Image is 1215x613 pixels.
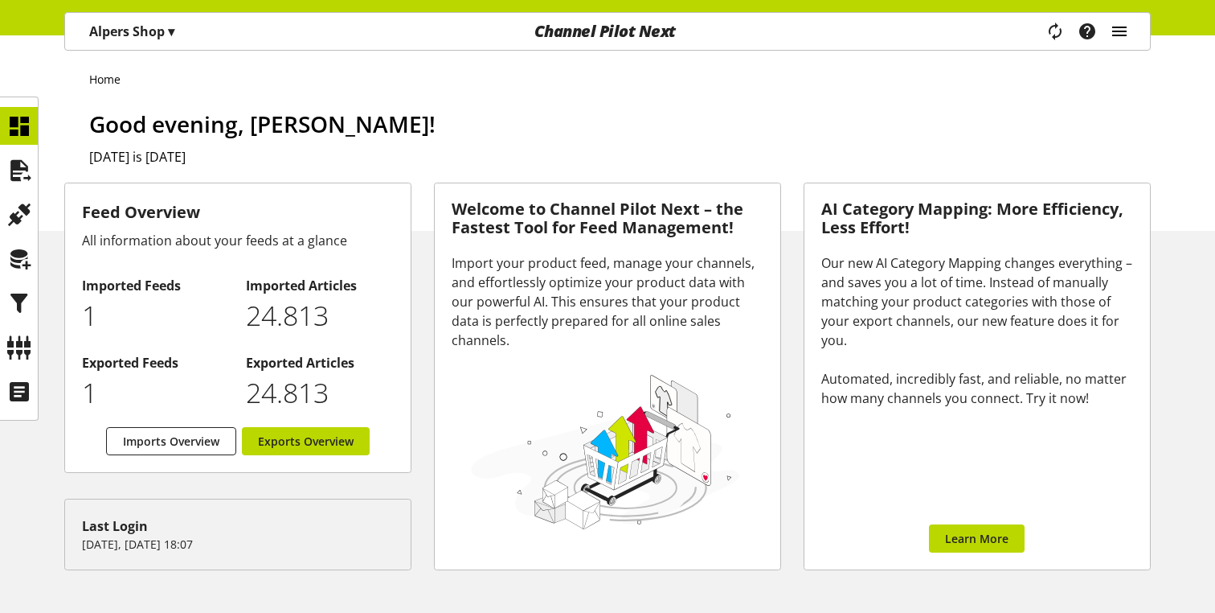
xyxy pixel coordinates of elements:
p: 1 [82,372,229,413]
span: Learn More [945,530,1008,547]
p: Alpers Shop [89,22,174,41]
p: 24813 [246,372,393,413]
a: Imports Overview [106,427,236,455]
span: Good evening, [PERSON_NAME]! [89,109,436,139]
nav: main navigation [64,12,1151,51]
span: Imports Overview [123,433,219,450]
span: ▾ [168,23,174,40]
p: 24813 [246,295,393,336]
div: Import your product feed, manage your channels, and effortlessly optimize your product data with ... [452,253,763,350]
p: [DATE], [DATE] 18:07 [82,536,394,553]
h2: Imported Articles [246,276,393,295]
a: Learn More [929,525,1025,553]
a: Exports Overview [242,427,370,455]
h3: AI Category Mapping: More Efficiency, Less Effort! [821,200,1133,237]
h3: Feed Overview [82,200,394,224]
h2: Exported Articles [246,353,393,372]
div: All information about your feeds at a glance [82,231,394,250]
div: Our new AI Category Mapping changes everything – and saves you a lot of time. Instead of manually... [821,253,1133,408]
h2: Imported Feeds [82,276,229,295]
span: Exports Overview [258,433,354,450]
div: Last Login [82,516,394,536]
h2: Exported Feeds [82,353,229,372]
h2: [DATE] is [DATE] [89,147,1151,167]
p: 1 [82,295,229,336]
img: 78e1b9dcff1e8392d83655fcfc870417.svg [468,370,743,533]
h3: Welcome to Channel Pilot Next – the Fastest Tool for Feed Management! [452,200,763,237]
